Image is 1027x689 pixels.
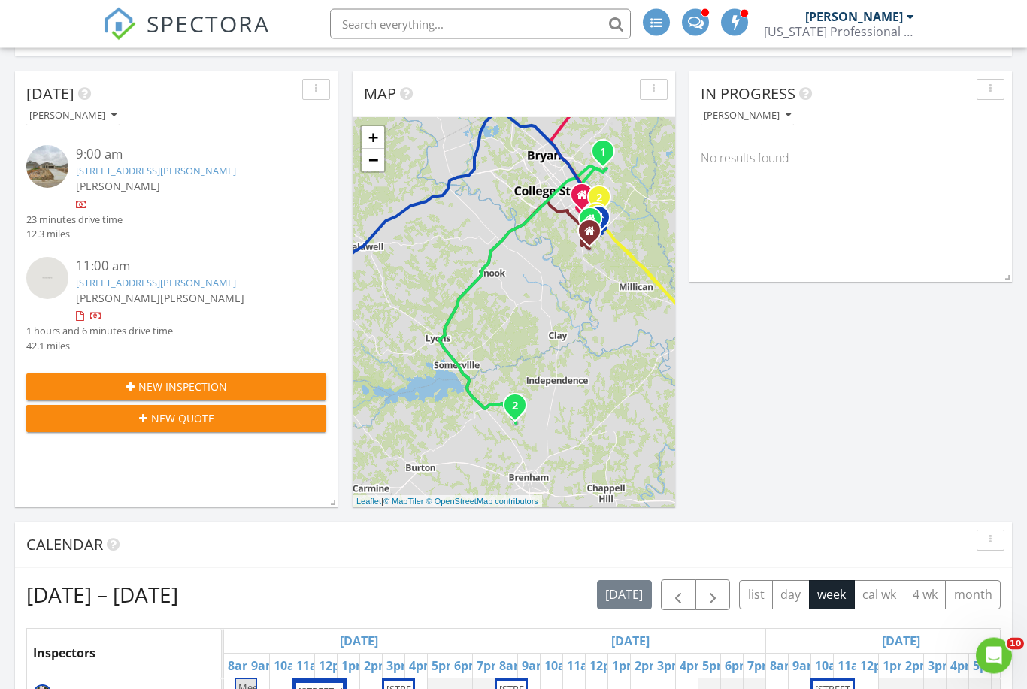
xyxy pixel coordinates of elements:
[879,654,913,678] a: 1pm
[29,111,117,122] div: [PERSON_NAME]
[76,292,160,306] span: [PERSON_NAME]
[315,654,356,678] a: 12pm
[33,645,95,662] span: Inspectors
[473,654,507,678] a: 7pm
[151,411,214,427] span: New Quote
[76,146,301,165] div: 9:00 am
[26,146,68,188] img: streetview
[353,496,542,509] div: |
[878,630,924,654] a: Go to August 30, 2025
[103,20,270,52] a: SPECTORA
[744,654,777,678] a: 7pm
[586,654,626,678] a: 12pm
[26,258,326,354] a: 11:00 am [STREET_ADDRESS][PERSON_NAME] [PERSON_NAME][PERSON_NAME] 1 hours and 6 minutes drive tim...
[26,107,120,127] button: [PERSON_NAME]
[721,654,755,678] a: 6pm
[356,497,381,506] a: Leaflet
[976,638,1012,674] iframe: Intercom live chat
[834,654,874,678] a: 11am
[582,195,591,204] div: 1109 Santa Rita Ct, College Station TX 77845
[739,581,773,610] button: list
[661,580,696,611] button: Previous
[147,8,270,39] span: SPECTORA
[450,654,484,678] a: 6pm
[789,654,823,678] a: 9am
[26,84,74,104] span: [DATE]
[603,152,612,161] div: 10632 Burgundy Berry Wy, College Station, TX 77845
[26,146,326,242] a: 9:00 am [STREET_ADDRESS][PERSON_NAME] [PERSON_NAME] 23 minutes drive time 12.3 miles
[631,654,665,678] a: 2pm
[405,654,439,678] a: 4pm
[364,84,396,104] span: Map
[764,24,914,39] div: Texas Professional Inspections
[945,581,1001,610] button: month
[701,107,794,127] button: [PERSON_NAME]
[160,292,244,306] span: [PERSON_NAME]
[698,654,732,678] a: 5pm
[589,231,598,240] div: 4015 Lodge Creek, College Station TX 77845
[947,654,980,678] a: 4pm
[292,654,333,678] a: 11am
[512,402,518,412] i: 2
[676,654,710,678] a: 4pm
[811,654,852,678] a: 10am
[607,630,653,654] a: Go to August 29, 2025
[772,581,810,610] button: day
[26,325,173,339] div: 1 hours and 6 minutes drive time
[766,654,800,678] a: 8am
[426,497,538,506] a: © OpenStreetMap contributors
[969,654,1003,678] a: 5pm
[26,228,123,242] div: 12.3 miles
[360,654,394,678] a: 2pm
[138,379,227,395] span: New Inspection
[1007,638,1024,650] span: 10
[904,581,946,610] button: 4 wk
[704,111,791,122] div: [PERSON_NAME]
[856,654,897,678] a: 12pm
[428,654,462,678] a: 5pm
[362,127,384,150] a: Zoom in
[805,9,903,24] div: [PERSON_NAME]
[76,180,160,194] span: [PERSON_NAME]
[247,654,281,678] a: 9am
[689,138,1012,179] div: No results found
[270,654,311,678] a: 10am
[103,8,136,41] img: The Best Home Inspection Software - Spectora
[495,654,529,678] a: 8am
[701,84,795,104] span: In Progress
[515,406,524,415] div: 6055 Cedar Hill Rd, Brenham, TX 77833
[600,148,606,159] i: 1
[26,374,326,401] button: New Inspection
[224,654,258,678] a: 8am
[26,258,68,300] img: streetview
[26,213,123,228] div: 23 minutes drive time
[854,581,905,610] button: cal wk
[590,219,599,228] div: College Station TX 77845
[26,535,103,555] span: Calendar
[383,654,417,678] a: 3pm
[653,654,687,678] a: 3pm
[383,497,424,506] a: © MapTiler
[338,654,371,678] a: 1pm
[809,581,855,610] button: week
[518,654,552,678] a: 9am
[76,165,236,178] a: [STREET_ADDRESS][PERSON_NAME]
[924,654,958,678] a: 3pm
[362,150,384,172] a: Zoom out
[608,654,642,678] a: 1pm
[597,581,652,610] button: [DATE]
[541,654,581,678] a: 10am
[26,406,326,433] button: New Quote
[598,218,607,227] div: College Station TX 77845
[596,194,602,204] i: 2
[336,630,382,654] a: Go to August 28, 2025
[599,198,608,207] div: 1231 Dorothy Lane, College Station, TX 77845
[76,258,301,277] div: 11:00 am
[695,580,731,611] button: Next
[26,340,173,354] div: 42.1 miles
[26,580,178,610] h2: [DATE] – [DATE]
[563,654,604,678] a: 11am
[901,654,935,678] a: 2pm
[76,277,236,290] a: [STREET_ADDRESS][PERSON_NAME]
[330,9,631,39] input: Search everything...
